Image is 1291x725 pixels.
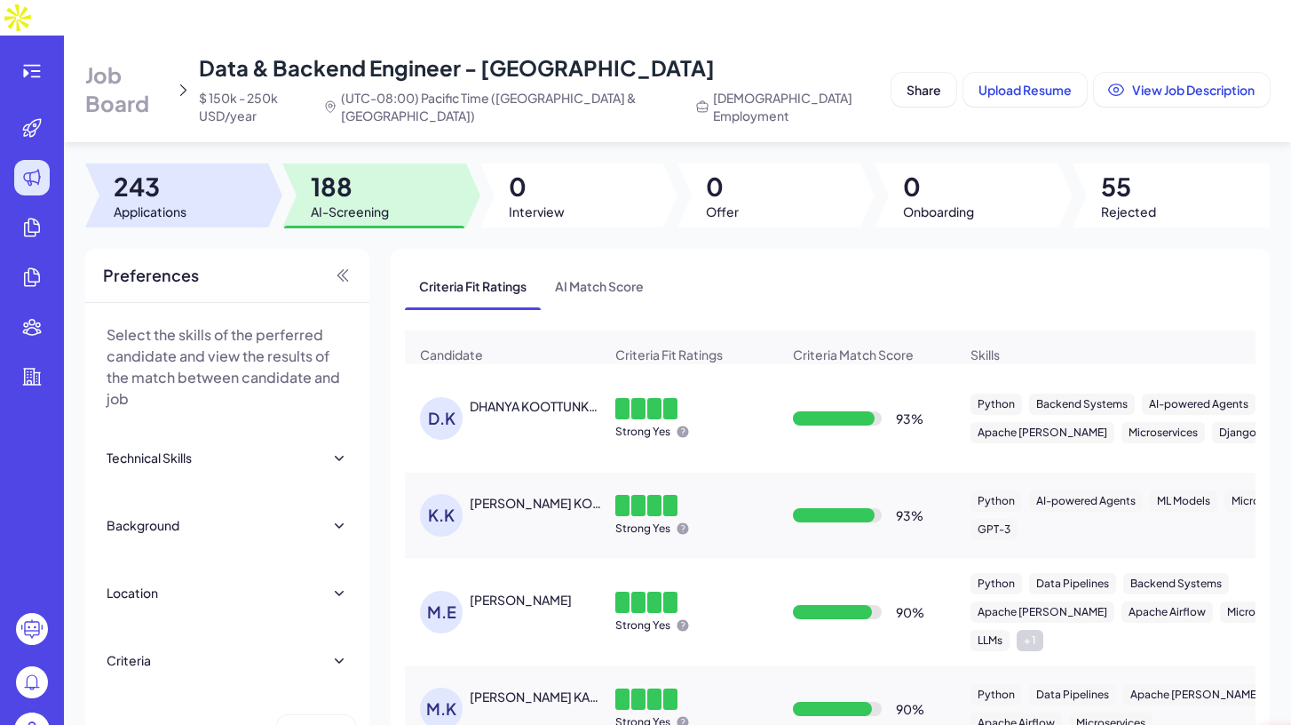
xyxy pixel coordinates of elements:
[470,591,572,609] div: Mohamad El Chanati
[896,506,923,524] div: 93 %
[1121,422,1205,443] div: Microservices
[420,494,463,537] div: K.K
[1029,490,1143,512] div: AI-powered Agents
[706,203,739,220] span: Offer
[615,346,723,363] span: Criteria Fit Ratings
[793,346,914,363] span: Criteria Match Score
[1029,573,1116,594] div: Data Pipelines
[1212,422,1263,443] div: Django
[199,89,308,124] span: $ 150k - 250k USD/year
[541,263,658,309] span: AI Match Score
[1017,630,1043,651] div: + 1
[970,519,1018,540] div: GPT-3
[107,324,348,410] p: Select the skills of the perferred candidate and view the results of the match between candidate ...
[1123,573,1229,594] div: Backend Systems
[509,203,565,220] span: Interview
[103,263,199,288] span: Preferences
[903,171,974,203] span: 0
[85,60,168,117] span: Job Board
[107,449,192,466] div: Technical Skills
[107,651,151,669] div: Criteria
[420,346,483,363] span: Candidate
[199,54,715,81] span: Data & Backend Engineer - [GEOGRAPHIC_DATA]
[311,203,389,220] span: AI-Screening
[970,346,1000,363] span: Skills
[420,397,463,440] div: D.K
[509,171,565,203] span: 0
[891,73,956,107] button: Share
[615,425,670,439] p: Strong Yes
[1029,684,1116,705] div: Data Pipelines
[903,203,974,220] span: Onboarding
[970,422,1114,443] div: Apache [PERSON_NAME]
[470,397,601,415] div: DHANYA KOOTTUNKAL
[970,684,1022,705] div: Python
[896,603,924,621] div: 90 %
[970,573,1022,594] div: Python
[1094,73,1270,107] button: View Job Description
[1121,602,1213,623] div: Apache Airflow
[970,394,1022,415] div: Python
[405,263,541,309] span: Criteria Fit Ratings
[107,584,158,602] div: Location
[706,171,739,203] span: 0
[907,82,941,98] span: Share
[470,494,601,512] div: KEERTHANA KOTA
[1101,171,1156,203] span: 55
[896,410,923,427] div: 93 %
[970,490,1022,512] div: Python
[1132,82,1255,98] span: View Job Description
[114,171,186,203] span: 243
[1029,394,1135,415] div: Backend Systems
[1142,394,1255,415] div: AI-powered Agents
[107,516,179,534] div: Background
[470,688,601,705] div: MAHESWARI KANNAPUREDDY
[978,82,1072,98] span: Upload Resume
[341,89,682,124] span: (UTC-08:00) Pacific Time ([GEOGRAPHIC_DATA] & [GEOGRAPHIC_DATA])
[970,602,1114,623] div: Apache [PERSON_NAME]
[1150,490,1217,512] div: ML Models
[1123,684,1267,705] div: Apache [PERSON_NAME]
[896,700,924,718] div: 90 %
[713,89,884,124] span: [DEMOGRAPHIC_DATA] Employment
[615,522,670,536] p: Strong Yes
[311,171,389,203] span: 188
[963,73,1087,107] button: Upload Resume
[970,630,1010,651] div: LLMs
[114,203,186,220] span: Applications
[615,618,670,633] p: Strong Yes
[420,591,463,633] div: M.E
[1101,203,1156,220] span: Rejected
